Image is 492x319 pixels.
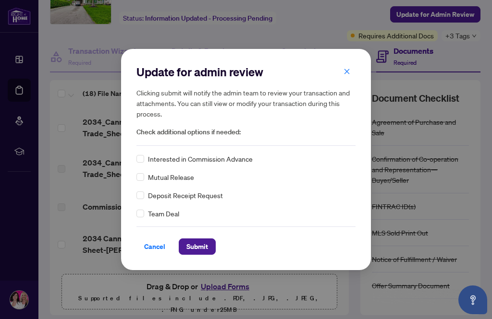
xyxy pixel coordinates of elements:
span: Team Deal [148,208,179,219]
span: Submit [186,239,208,254]
span: Deposit Receipt Request [148,190,223,201]
button: Submit [179,238,216,255]
h2: Update for admin review [136,64,356,80]
h5: Clicking submit will notify the admin team to review your transaction and attachments. You can st... [136,87,356,119]
button: Open asap [458,285,487,314]
span: Cancel [144,239,165,254]
span: Mutual Release [148,172,194,182]
span: Interested in Commission Advance [148,154,253,164]
button: Cancel [136,238,173,255]
span: Check additional options if needed: [136,127,356,138]
span: close [344,68,350,75]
